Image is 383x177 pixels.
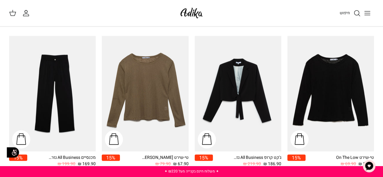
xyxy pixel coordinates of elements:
a: 15% [195,155,213,168]
span: 69.90 ₪ [341,161,356,167]
span: 79.90 ₪ [155,161,171,167]
a: מכנסיים All Business גזרה מחויטת 169.90 ₪ 199.90 ₪ [27,155,96,168]
span: 199.90 ₪ [58,161,75,167]
span: 15% [102,155,120,161]
span: 67.90 ₪ [173,161,189,167]
span: 59.40 ₪ [358,161,374,167]
span: 219.90 ₪ [243,161,261,167]
span: 169.90 ₪ [78,161,96,167]
div: מכנסיים All Business גזרה מחויטת [47,155,96,161]
a: 15% [102,155,120,168]
a: טי-שירט Sandy Dunes שרוולים ארוכים [102,36,188,152]
span: 186.90 ₪ [263,161,281,167]
a: טי-שירט [PERSON_NAME] שרוולים ארוכים 67.90 ₪ 79.90 ₪ [120,155,188,168]
span: 15% [195,155,213,161]
a: ג'קט קרופ All Business גזרה מחויטת 186.90 ₪ 219.90 ₪ [213,155,281,168]
button: צ'אט [360,157,378,175]
button: Toggle menu [361,7,374,20]
img: accessibility_icon02.svg [5,144,21,161]
div: טי-שירט [PERSON_NAME] שרוולים ארוכים [140,155,189,161]
img: Adika IL [179,6,204,20]
span: חיפוש [340,10,350,16]
a: ✦ משלוח חינם בקנייה מעל ₪220 ✦ [164,169,219,174]
a: טי-שירט On The Low 59.40 ₪ 69.90 ₪ [305,155,374,168]
a: החשבון שלי [22,10,32,17]
div: טי-שירט On The Low [325,155,374,161]
div: ג'קט קרופ All Business גזרה מחויטת [233,155,281,161]
a: טי-שירט On The Low [287,36,374,152]
a: מכנסיים All Business גזרה מחויטת [9,36,96,152]
a: 15% [287,155,305,168]
a: ג'קט קרופ All Business גזרה מחויטת [195,36,281,152]
span: 15% [287,155,305,161]
a: חיפוש [340,10,361,17]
